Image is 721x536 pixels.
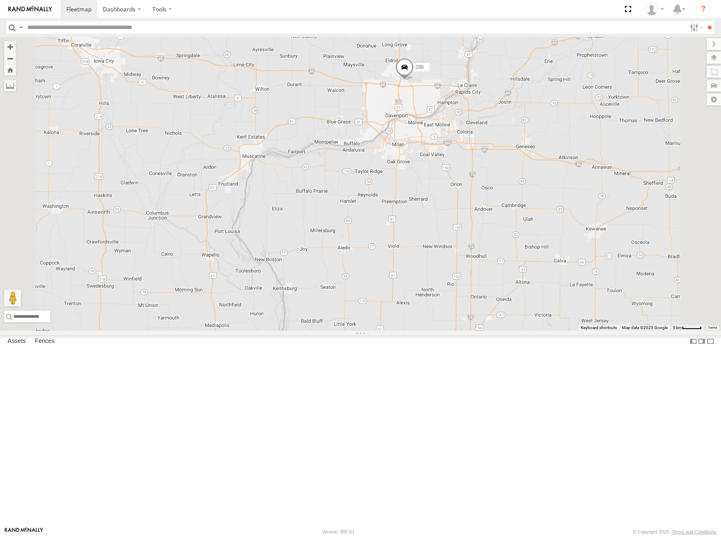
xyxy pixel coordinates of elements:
label: Map Settings [707,94,721,105]
img: rand-logo.svg [8,6,52,12]
label: Fences [31,335,59,347]
div: Version: 305.03 [322,529,354,534]
label: Measure [4,80,16,92]
a: Visit our Website [5,528,43,536]
label: Search Query [18,21,24,34]
span: 298 [415,64,424,70]
label: Search Filter Options [687,21,705,34]
span: Map data ©2025 Google [622,325,668,330]
button: Zoom Home [4,64,16,76]
div: Shane Miller [643,3,667,16]
button: Map Scale: 5 km per 43 pixels [670,325,704,331]
a: Terms and Conditions [672,529,716,534]
span: 5 km [673,325,682,330]
label: Hide Summary Table [706,335,715,347]
button: Zoom out [4,52,16,64]
label: Assets [3,335,30,347]
label: Dock Summary Table to the Left [689,335,697,347]
button: Keyboard shortcuts [581,325,617,331]
div: © Copyright 2025 - [633,529,716,534]
button: Drag Pegman onto the map to open Street View [4,290,21,306]
button: Zoom in [4,41,16,52]
label: Dock Summary Table to the Right [697,335,706,347]
i: ? [697,3,710,16]
a: Terms [708,326,717,329]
